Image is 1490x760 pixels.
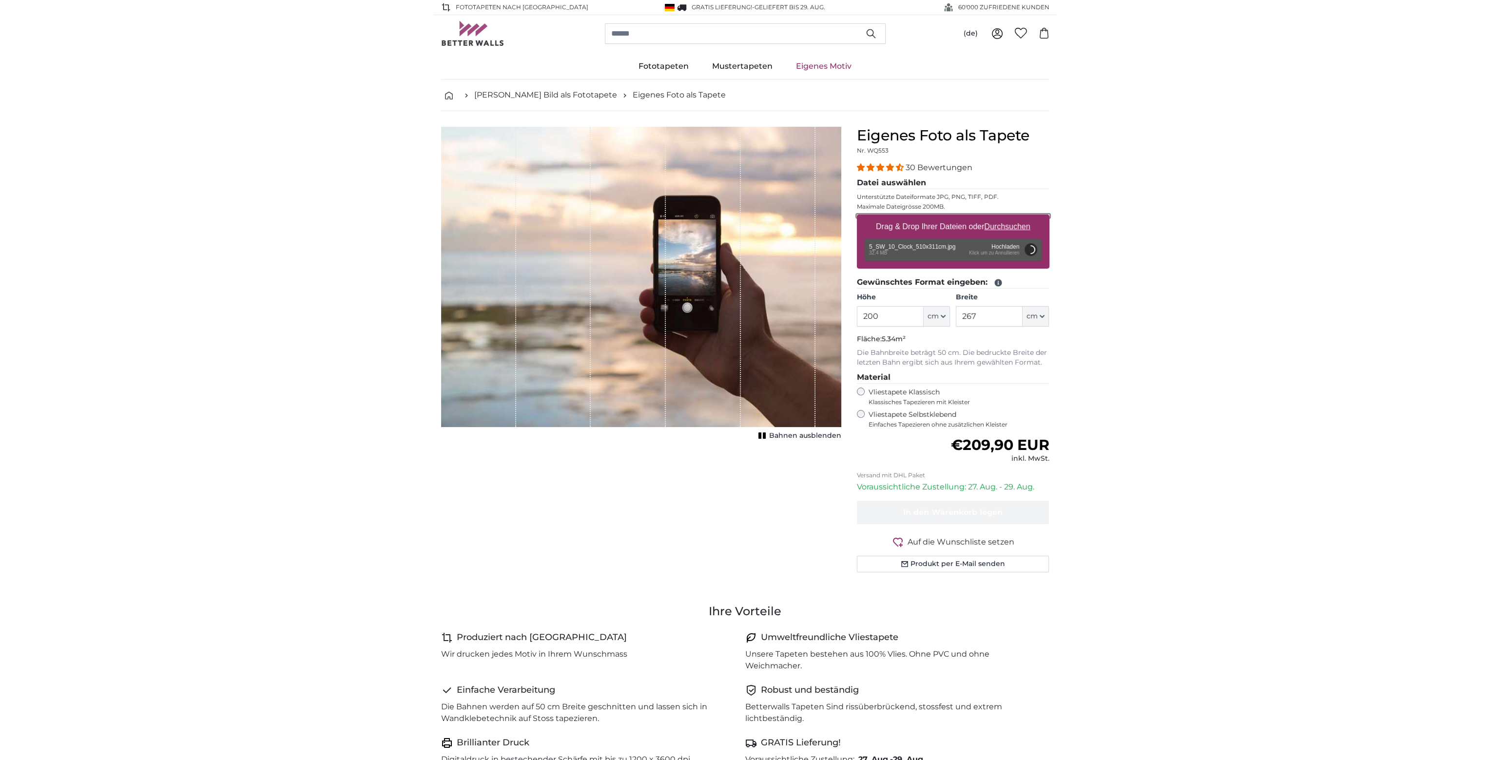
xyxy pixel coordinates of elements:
h4: Umweltfreundliche Vliestapete [761,631,898,644]
button: Bahnen ausblenden [755,429,841,443]
span: 4.33 stars [857,163,906,172]
span: Nr. WQ553 [857,147,889,154]
h4: Robust und beständig [761,683,859,697]
button: In den Warenkorb legen [857,501,1049,524]
legend: Gewünschtes Format eingeben: [857,276,1049,289]
span: Einfaches Tapezieren ohne zusätzlichen Kleister [869,421,1049,429]
button: Auf die Wunschliste setzen [857,536,1049,548]
p: Wir drucken jedes Motiv in Ihrem Wunschmass [441,648,627,660]
a: [PERSON_NAME] Bild als Fototapete [474,89,617,101]
div: inkl. MwSt. [950,454,1049,464]
h1: Eigenes Foto als Tapete [857,127,1049,144]
label: Breite [956,292,1049,302]
button: Produkt per E-Mail senden [857,556,1049,572]
a: Eigenes Foto als Tapete [633,89,726,101]
p: Unterstützte Dateiformate JPG, PNG, TIFF, PDF. [857,193,1049,201]
legend: Material [857,371,1049,384]
span: Geliefert bis 29. Aug. [755,3,825,11]
img: Deutschland [665,4,675,11]
span: cm [1026,312,1038,321]
button: cm [1023,306,1049,327]
button: (de) [956,25,986,42]
legend: Datei auswählen [857,177,1049,189]
span: - [752,3,825,11]
p: Fläche: [857,334,1049,344]
span: Klassisches Tapezieren mit Kleister [869,398,1041,406]
p: Maximale Dateigrösse 200MB. [857,203,1049,211]
u: Durchsuchen [984,222,1030,231]
span: In den Warenkorb legen [903,507,1003,517]
img: Betterwalls [441,21,504,46]
h4: Brillianter Druck [457,736,529,750]
span: 30 Bewertungen [906,163,972,172]
a: Eigenes Motiv [784,54,863,79]
p: Die Bahnen werden auf 50 cm Breite geschnitten und lassen sich in Wandklebetechnik auf Stoss tape... [441,701,737,724]
span: 5.34m² [882,334,906,343]
h4: Produziert nach [GEOGRAPHIC_DATA] [457,631,627,644]
p: Die Bahnbreite beträgt 50 cm. Die bedruckte Breite der letzten Bahn ergibt sich aus Ihrem gewählt... [857,348,1049,368]
p: Versand mit DHL Paket [857,471,1049,479]
span: Fototapeten nach [GEOGRAPHIC_DATA] [456,3,588,12]
label: Vliestapete Klassisch [869,388,1041,406]
label: Höhe [857,292,950,302]
span: GRATIS Lieferung! [692,3,752,11]
button: cm [924,306,950,327]
span: 60'000 ZUFRIEDENE KUNDEN [958,3,1049,12]
h3: Ihre Vorteile [441,604,1049,619]
h4: Einfache Verarbeitung [457,683,555,697]
a: Mustertapeten [700,54,784,79]
label: Drag & Drop Ihrer Dateien oder [872,217,1034,236]
h4: GRATIS Lieferung! [761,736,841,750]
nav: breadcrumbs [441,79,1049,111]
div: 1 of 1 [441,127,841,443]
p: Betterwalls Tapeten Sind rissüberbrückend, stossfest und extrem lichtbeständig. [745,701,1042,724]
label: Vliestapete Selbstklebend [869,410,1049,429]
span: €209,90 EUR [950,436,1049,454]
span: Auf die Wunschliste setzen [908,536,1014,548]
p: Unsere Tapeten bestehen aus 100% Vlies. Ohne PVC und ohne Weichmacher. [745,648,1042,672]
p: Voraussichtliche Zustellung: 27. Aug. - 29. Aug. [857,481,1049,493]
a: Fototapeten [627,54,700,79]
span: Bahnen ausblenden [769,431,841,441]
span: cm [928,312,939,321]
